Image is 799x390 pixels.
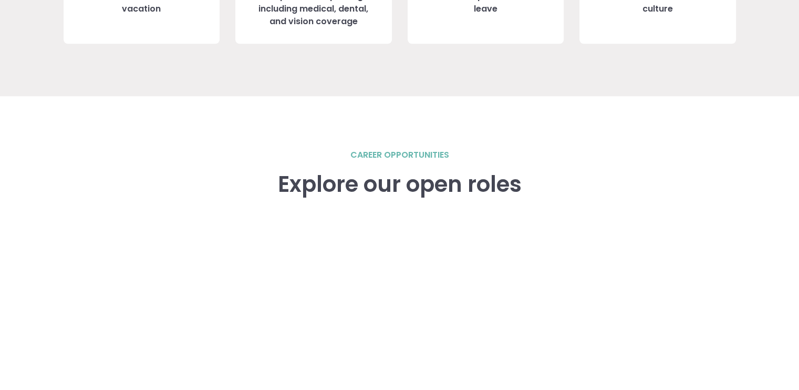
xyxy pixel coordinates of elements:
h2: career opportunities [350,149,449,161]
h3: Explore our open roles [278,172,522,197]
